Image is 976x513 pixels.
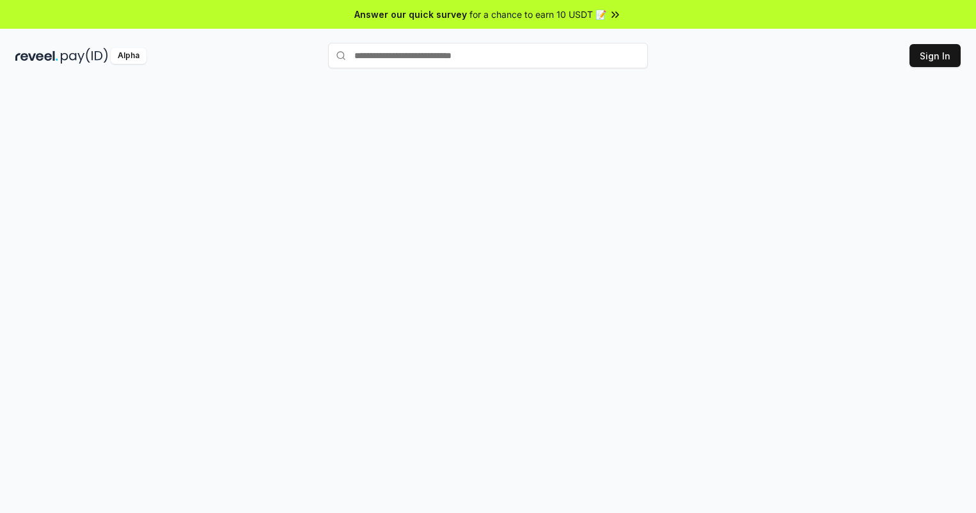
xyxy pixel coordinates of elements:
span: Answer our quick survey [354,8,467,21]
img: pay_id [61,48,108,64]
button: Sign In [909,44,961,67]
div: Alpha [111,48,146,64]
img: reveel_dark [15,48,58,64]
span: for a chance to earn 10 USDT 📝 [469,8,606,21]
